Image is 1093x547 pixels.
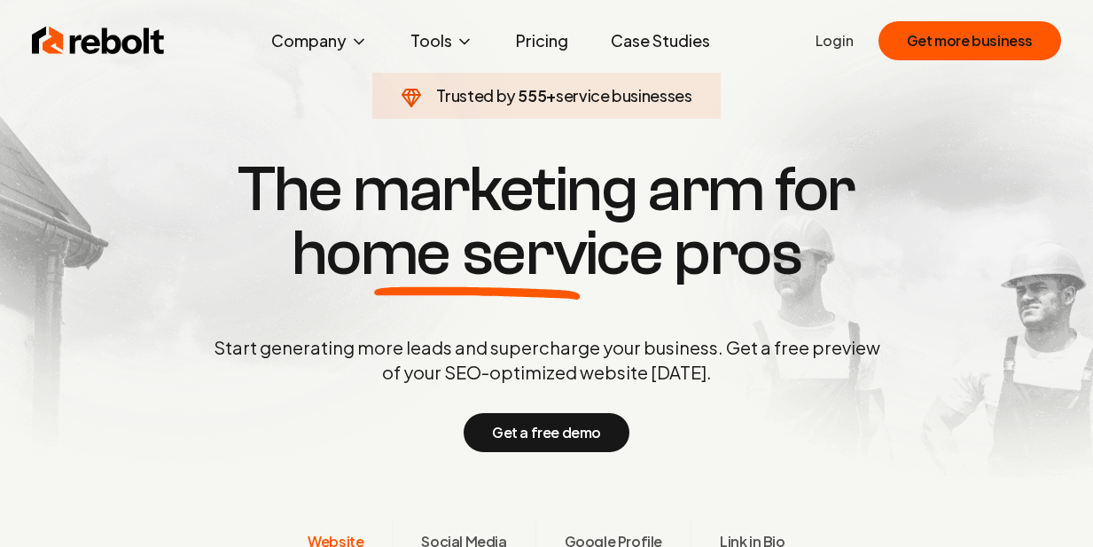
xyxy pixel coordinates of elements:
a: Login [816,30,854,51]
button: Get more business [878,21,1061,60]
a: Pricing [502,23,582,59]
button: Tools [396,23,488,59]
span: service businesses [556,85,692,105]
p: Start generating more leads and supercharge your business. Get a free preview of your SEO-optimiz... [210,335,884,385]
span: 555 [518,83,546,108]
button: Company [257,23,382,59]
span: + [546,85,556,105]
h1: The marketing arm for pros [121,158,972,285]
span: home service [292,222,663,285]
button: Get a free demo [464,413,629,452]
span: Trusted by [436,85,515,105]
img: Rebolt Logo [32,23,165,59]
a: Case Studies [597,23,724,59]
